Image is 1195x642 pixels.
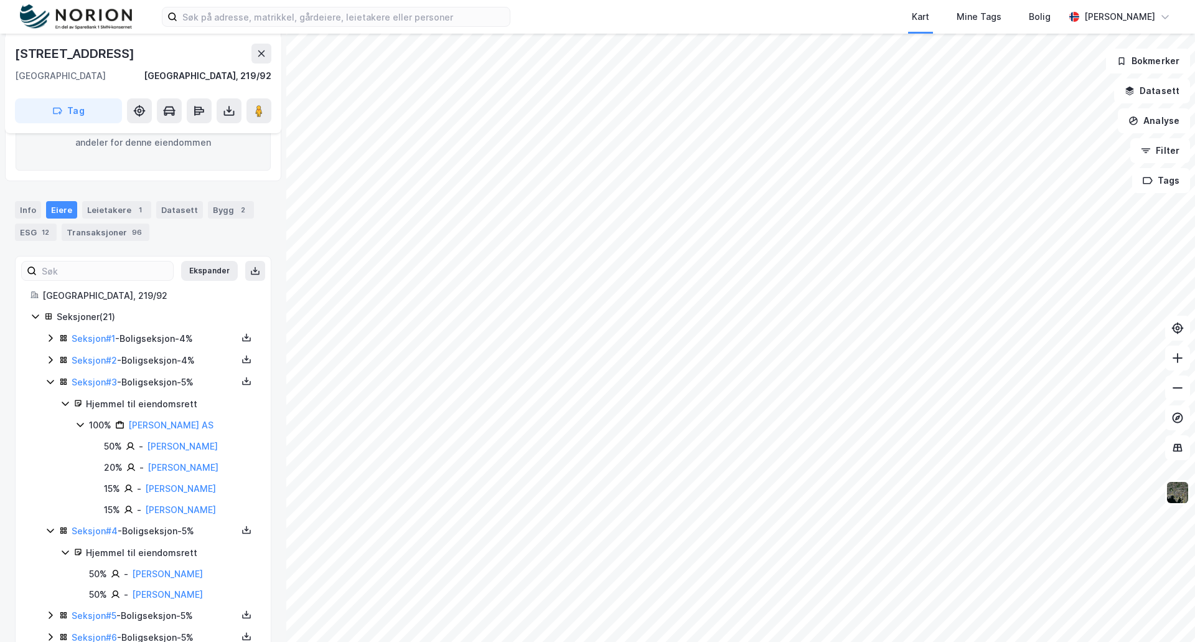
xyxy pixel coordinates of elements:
a: Seksjon#3 [72,377,117,387]
a: [PERSON_NAME] [148,462,218,473]
div: [GEOGRAPHIC_DATA], 219/92 [42,288,256,303]
div: Info [15,201,41,219]
div: Hjemmel til eiendomsrett [86,545,256,560]
div: Eiere [46,201,77,219]
a: Seksjon#2 [72,355,117,366]
button: Analyse [1118,108,1190,133]
a: [PERSON_NAME] [145,504,216,515]
img: 9k= [1166,481,1189,504]
div: - Boligseksjon - 5% [72,375,237,390]
button: Bokmerker [1106,49,1190,73]
a: [PERSON_NAME] AS [128,420,213,430]
input: Søk [37,262,173,280]
div: Kart [912,9,929,24]
button: Tag [15,98,122,123]
div: - [139,460,144,475]
button: Datasett [1114,78,1190,103]
div: ESG [15,224,57,241]
button: Filter [1130,138,1190,163]
a: Seksjon#5 [72,610,116,621]
div: - Boligseksjon - 5% [72,608,237,623]
div: 50% [89,587,107,602]
div: - [124,567,128,582]
div: 12 [39,226,52,238]
a: Seksjon#4 [72,526,118,536]
div: [STREET_ADDRESS] [15,44,137,64]
div: [GEOGRAPHIC_DATA], 219/92 [144,68,271,83]
a: Seksjon#1 [72,333,115,344]
a: [PERSON_NAME] [147,441,218,451]
div: [GEOGRAPHIC_DATA] [15,68,106,83]
div: - [139,439,143,454]
img: norion-logo.80e7a08dc31c2e691866.png [20,4,132,30]
div: 2 [237,204,249,216]
div: Bygg [208,201,254,219]
div: 96 [129,226,144,238]
div: - Boligseksjon - 5% [72,524,237,539]
div: - [137,481,141,496]
a: [PERSON_NAME] [132,589,203,600]
div: Transaksjoner [62,224,149,241]
div: Hjemmel til eiendomsrett [86,397,256,412]
input: Søk på adresse, matrikkel, gårdeiere, leietakere eller personer [177,7,510,26]
div: Seksjoner ( 21 ) [57,309,256,324]
a: [PERSON_NAME] [145,483,216,494]
div: Leietakere [82,201,151,219]
div: [PERSON_NAME] [1084,9,1155,24]
div: 15% [104,503,120,517]
div: - Boligseksjon - 4% [72,331,237,346]
div: 15% [104,481,120,496]
div: Det er ingen hovedeiere med signifikante andeler for denne eiendommen [16,100,271,171]
div: - [137,503,141,517]
div: - [124,587,128,602]
div: 50% [104,439,122,454]
div: Datasett [156,201,203,219]
div: 50% [89,567,107,582]
div: 100% [89,418,111,433]
div: Bolig [1029,9,1051,24]
iframe: Chat Widget [1133,582,1195,642]
div: 1 [134,204,146,216]
button: Tags [1132,168,1190,193]
button: Ekspander [181,261,238,281]
div: Mine Tags [957,9,1001,24]
div: - Boligseksjon - 4% [72,353,237,368]
a: [PERSON_NAME] [132,569,203,579]
div: 20% [104,460,123,475]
